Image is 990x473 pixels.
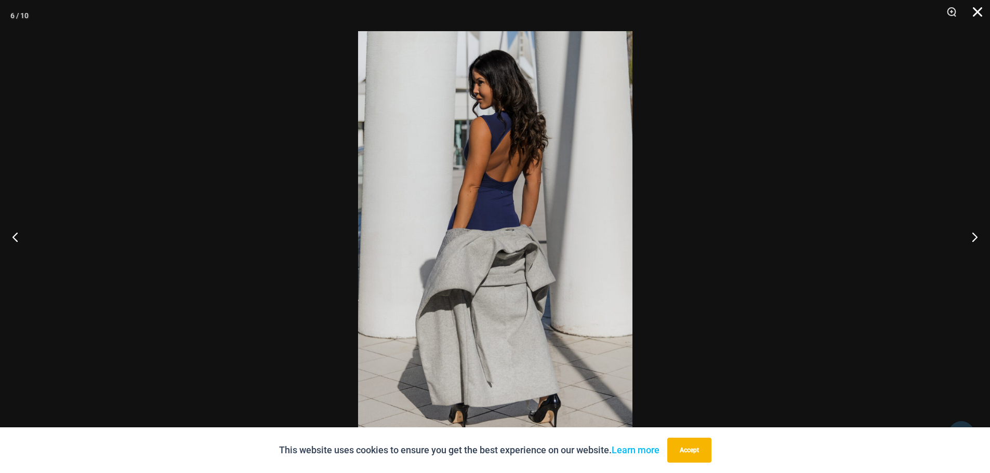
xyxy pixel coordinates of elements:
[951,211,990,263] button: Next
[279,442,659,458] p: This website uses cookies to ensure you get the best experience on our website.
[10,8,29,23] div: 6 / 10
[612,444,659,455] a: Learn more
[358,31,632,442] img: Desire Me Navy 5192 Dress 02
[667,438,711,463] button: Accept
